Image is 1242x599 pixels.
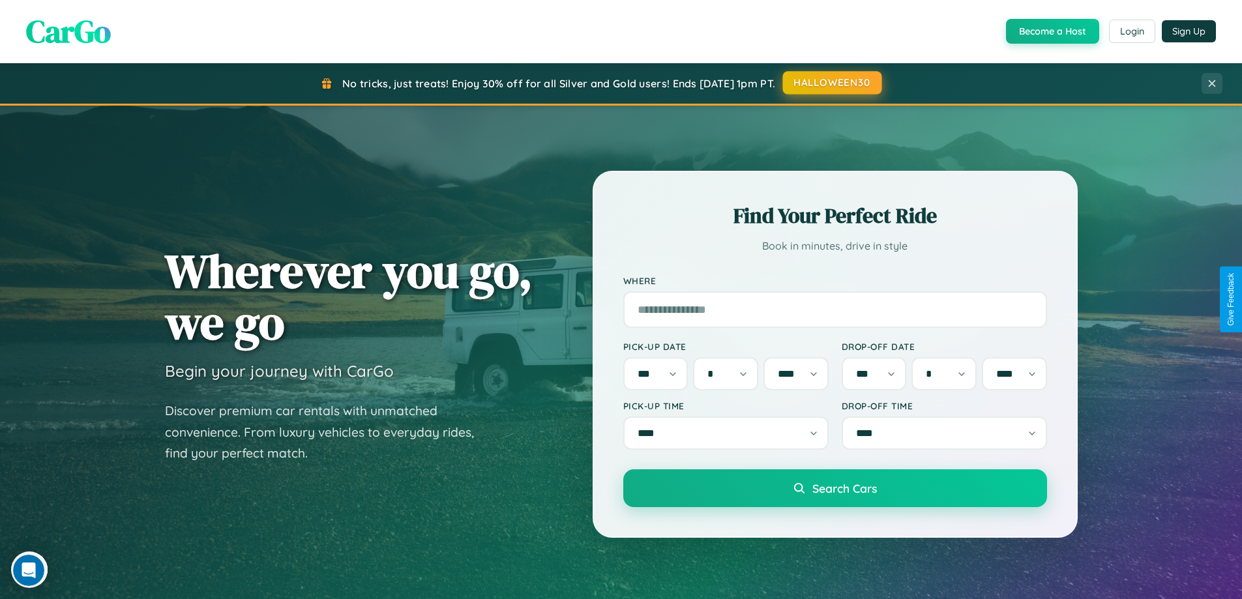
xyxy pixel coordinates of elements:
[623,201,1047,230] h2: Find Your Perfect Ride
[812,481,877,495] span: Search Cars
[342,77,775,90] span: No tricks, just treats! Enjoy 30% off for all Silver and Gold users! Ends [DATE] 1pm PT.
[623,400,829,411] label: Pick-up Time
[623,341,829,352] label: Pick-up Date
[623,469,1047,507] button: Search Cars
[1162,20,1216,42] button: Sign Up
[623,237,1047,256] p: Book in minutes, drive in style
[5,5,243,41] div: Open Intercom Messenger
[26,10,111,53] span: CarGo
[1006,19,1099,44] button: Become a Host
[842,341,1047,352] label: Drop-off Date
[165,361,394,381] h3: Begin your journey with CarGo
[1226,273,1235,326] div: Give Feedback
[165,245,533,348] h1: Wherever you go, we go
[842,400,1047,411] label: Drop-off Time
[165,400,491,464] p: Discover premium car rentals with unmatched convenience. From luxury vehicles to everyday rides, ...
[11,551,48,588] iframe: Intercom live chat discovery launcher
[623,275,1047,286] label: Where
[13,555,44,586] iframe: Intercom live chat
[783,71,882,95] button: HALLOWEEN30
[1109,20,1155,43] button: Login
